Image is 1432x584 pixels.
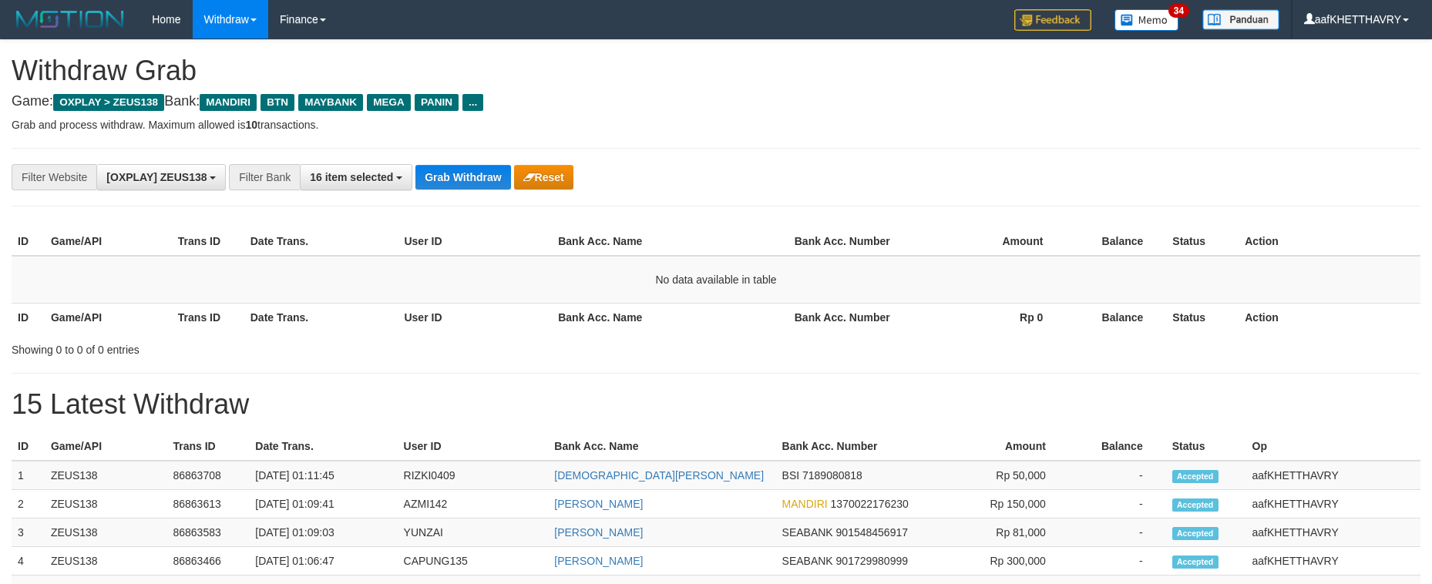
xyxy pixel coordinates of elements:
[398,547,549,576] td: CAPUNG135
[12,519,45,547] td: 3
[12,490,45,519] td: 2
[1014,9,1091,31] img: Feedback.jpg
[1239,303,1420,331] th: Action
[45,519,167,547] td: ZEUS138
[96,164,226,190] button: [OXPLAY] ZEUS138
[1172,470,1219,483] span: Accepted
[249,432,397,461] th: Date Trans.
[802,469,862,482] span: Copy 7189080818 to clipboard
[200,94,257,111] span: MANDIRI
[1202,9,1279,30] img: panduan.png
[782,555,833,567] span: SEABANK
[1168,4,1189,18] span: 34
[462,94,483,111] span: ...
[12,94,1420,109] h4: Game: Bank:
[923,519,1069,547] td: Rp 81,000
[514,165,573,190] button: Reset
[45,303,172,331] th: Game/API
[923,432,1069,461] th: Amount
[166,490,249,519] td: 86863613
[782,498,828,510] span: MANDIRI
[310,171,393,183] span: 16 item selected
[1069,490,1166,519] td: -
[782,526,833,539] span: SEABANK
[398,461,549,490] td: RIZKI0409
[12,55,1420,86] h1: Withdraw Grab
[249,461,397,490] td: [DATE] 01:11:45
[249,547,397,576] td: [DATE] 01:06:47
[554,469,764,482] a: [DEMOGRAPHIC_DATA][PERSON_NAME]
[367,94,411,111] span: MEGA
[12,8,129,31] img: MOTION_logo.png
[552,227,788,256] th: Bank Acc. Name
[782,469,800,482] span: BSI
[12,389,1420,420] h1: 15 Latest Withdraw
[1172,527,1219,540] span: Accepted
[1069,547,1166,576] td: -
[45,490,167,519] td: ZEUS138
[1246,461,1421,490] td: aafKHETTHAVRY
[300,164,412,190] button: 16 item selected
[554,555,643,567] a: [PERSON_NAME]
[776,432,924,461] th: Bank Acc. Number
[1069,432,1166,461] th: Balance
[12,303,45,331] th: ID
[249,490,397,519] td: [DATE] 01:09:41
[261,94,294,111] span: BTN
[554,526,643,539] a: [PERSON_NAME]
[916,227,1067,256] th: Amount
[415,94,459,111] span: PANIN
[166,547,249,576] td: 86863466
[53,94,164,111] span: OXPLAY > ZEUS138
[12,547,45,576] td: 4
[1239,227,1420,256] th: Action
[552,303,788,331] th: Bank Acc. Name
[12,432,45,461] th: ID
[1246,490,1421,519] td: aafKHETTHAVRY
[398,303,552,331] th: User ID
[106,171,207,183] span: [OXPLAY] ZEUS138
[245,119,257,131] strong: 10
[788,227,916,256] th: Bank Acc. Number
[923,490,1069,519] td: Rp 150,000
[788,303,916,331] th: Bank Acc. Number
[166,432,249,461] th: Trans ID
[298,94,363,111] span: MAYBANK
[172,303,244,331] th: Trans ID
[831,498,909,510] span: Copy 1370022176230 to clipboard
[923,547,1069,576] td: Rp 300,000
[1114,9,1179,31] img: Button%20Memo.svg
[1066,303,1166,331] th: Balance
[836,526,908,539] span: Copy 901548456917 to clipboard
[229,164,300,190] div: Filter Bank
[398,432,549,461] th: User ID
[398,490,549,519] td: AZMI142
[172,227,244,256] th: Trans ID
[1066,227,1166,256] th: Balance
[398,227,552,256] th: User ID
[548,432,775,461] th: Bank Acc. Name
[1166,432,1246,461] th: Status
[1166,303,1239,331] th: Status
[1172,498,1219,512] span: Accepted
[1246,432,1421,461] th: Op
[12,461,45,490] td: 1
[398,519,549,547] td: YUNZAI
[415,165,510,190] button: Grab Withdraw
[12,164,96,190] div: Filter Website
[1069,519,1166,547] td: -
[12,227,45,256] th: ID
[166,461,249,490] td: 86863708
[1246,519,1421,547] td: aafKHETTHAVRY
[166,519,249,547] td: 86863583
[1246,547,1421,576] td: aafKHETTHAVRY
[12,336,585,357] div: Showing 0 to 0 of 0 entries
[1166,227,1239,256] th: Status
[554,498,643,510] a: [PERSON_NAME]
[923,461,1069,490] td: Rp 50,000
[12,117,1420,133] p: Grab and process withdraw. Maximum allowed is transactions.
[12,256,1420,304] td: No data available in table
[45,432,167,461] th: Game/API
[916,303,1067,331] th: Rp 0
[244,227,398,256] th: Date Trans.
